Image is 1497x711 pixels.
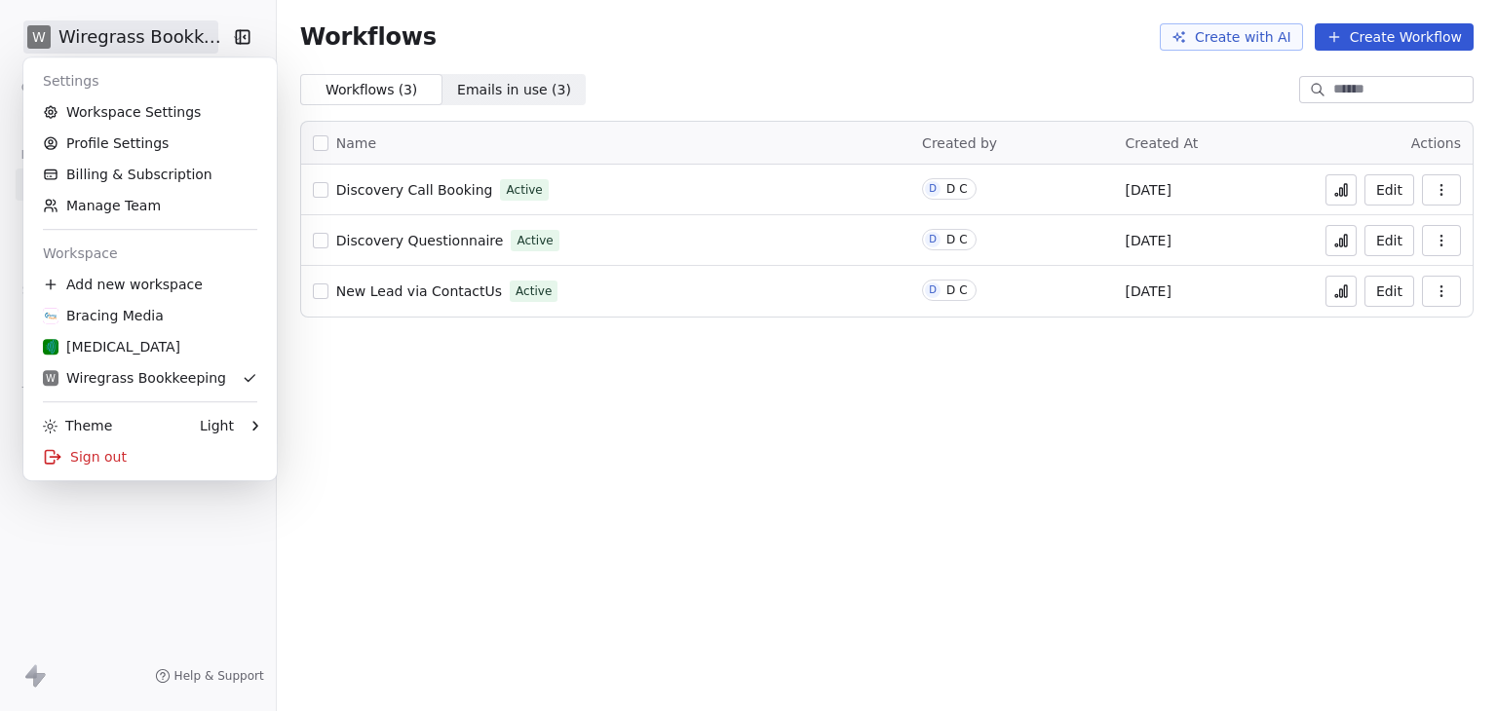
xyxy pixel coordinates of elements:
[43,337,180,356] div: [MEDICAL_DATA]
[31,269,269,300] div: Add new workspace
[43,416,112,435] div: Theme
[46,371,56,386] span: W
[31,159,269,190] a: Billing & Subscription
[31,238,269,269] div: Workspace
[31,96,269,128] a: Workspace Settings
[43,308,58,323] img: bracingmedia.png
[31,441,269,472] div: Sign out
[43,368,226,388] div: Wiregrass Bookkeeping
[31,190,269,221] a: Manage Team
[200,416,234,435] div: Light
[43,339,58,355] img: mobile-hearing-services.png
[43,306,164,325] div: Bracing Media
[31,128,269,159] a: Profile Settings
[31,65,269,96] div: Settings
